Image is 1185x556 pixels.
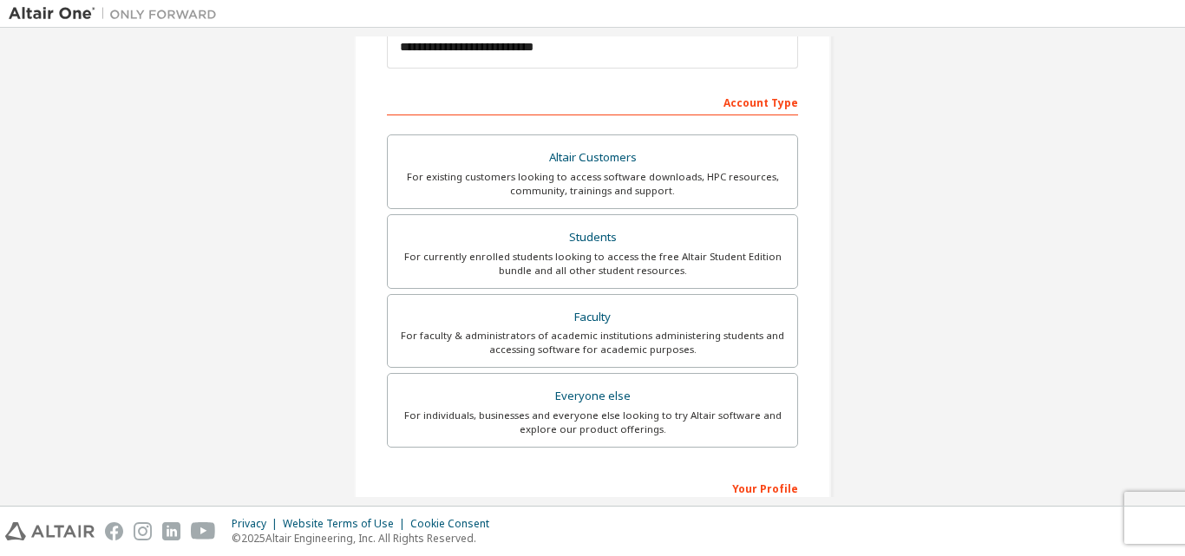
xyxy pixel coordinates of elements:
[105,522,123,540] img: facebook.svg
[410,517,500,531] div: Cookie Consent
[191,522,216,540] img: youtube.svg
[232,517,283,531] div: Privacy
[398,146,787,170] div: Altair Customers
[9,5,226,23] img: Altair One
[283,517,410,531] div: Website Terms of Use
[398,384,787,409] div: Everyone else
[398,250,787,278] div: For currently enrolled students looking to access the free Altair Student Edition bundle and all ...
[398,305,787,330] div: Faculty
[398,226,787,250] div: Students
[398,329,787,356] div: For faculty & administrators of academic institutions administering students and accessing softwa...
[398,170,787,198] div: For existing customers looking to access software downloads, HPC resources, community, trainings ...
[398,409,787,436] div: For individuals, businesses and everyone else looking to try Altair software and explore our prod...
[387,474,798,501] div: Your Profile
[387,88,798,115] div: Account Type
[162,522,180,540] img: linkedin.svg
[5,522,95,540] img: altair_logo.svg
[232,531,500,546] p: © 2025 Altair Engineering, Inc. All Rights Reserved.
[134,522,152,540] img: instagram.svg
